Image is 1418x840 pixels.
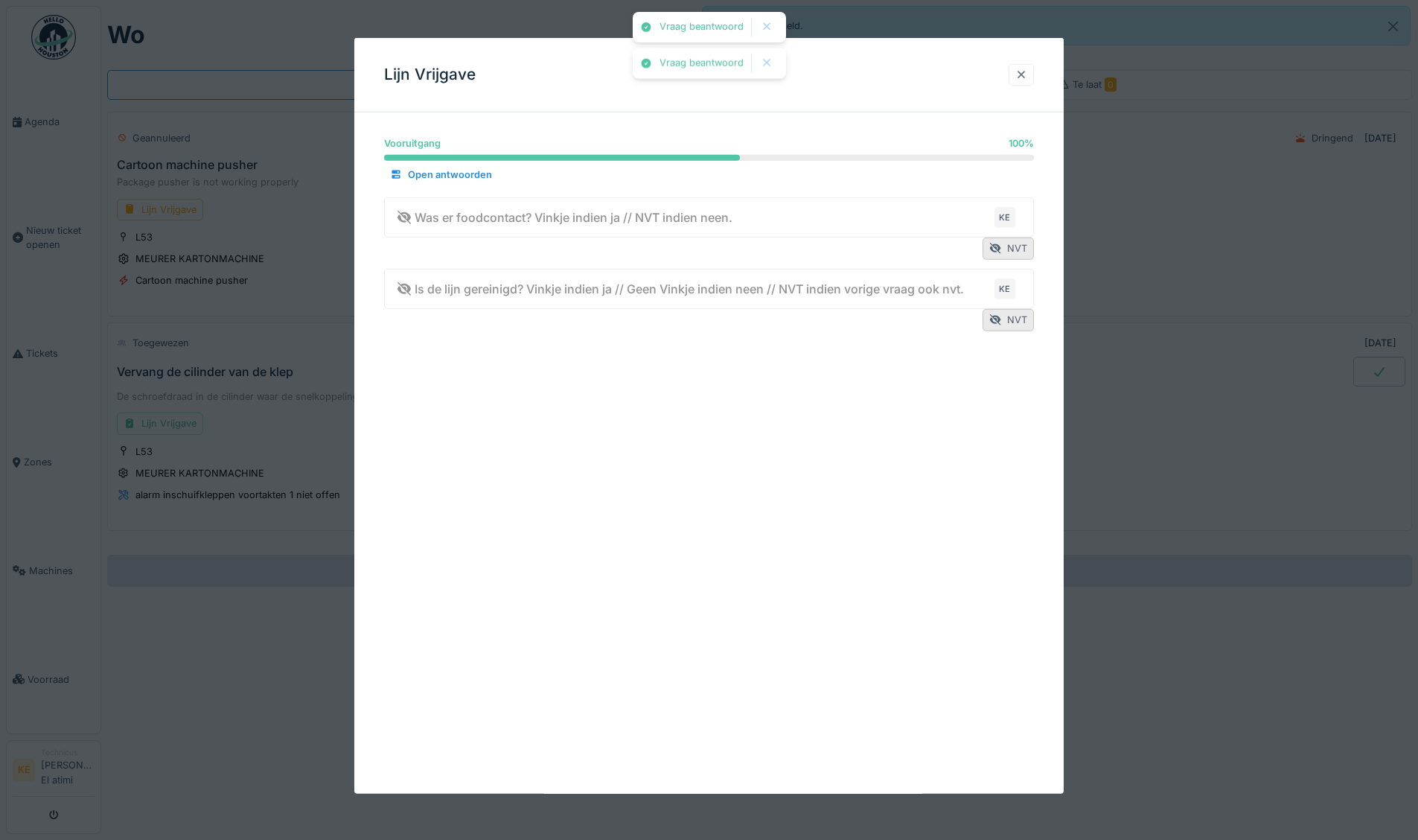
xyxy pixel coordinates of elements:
[994,207,1015,228] div: KE
[660,57,744,70] div: Vraag beantwoord
[1009,136,1034,150] div: 100 %
[660,21,744,34] div: Vraag beantwoord
[384,155,1034,161] progress: 100 %
[391,275,1027,302] summary: Is de lijn gereinigd? Vinkje indien ja // Geen Vinkje indien neen // NVT indien vorige vraag ook ...
[384,66,476,84] h3: Lijn Vrijgave
[397,280,964,298] div: Is de lijn gereinigd? Vinkje indien ja // Geen Vinkje indien neen // NVT indien vorige vraag ook ...
[384,165,498,185] div: Open antwoorden
[397,209,732,226] div: Was er foodcontact? Vinkje indien ja // NVT indien neen.
[983,238,1034,259] div: NVT
[983,309,1034,331] div: NVT
[384,136,441,150] div: Vooruitgang
[994,279,1015,299] div: KE
[391,203,1027,231] summary: Was er foodcontact? Vinkje indien ja // NVT indien neen.KE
